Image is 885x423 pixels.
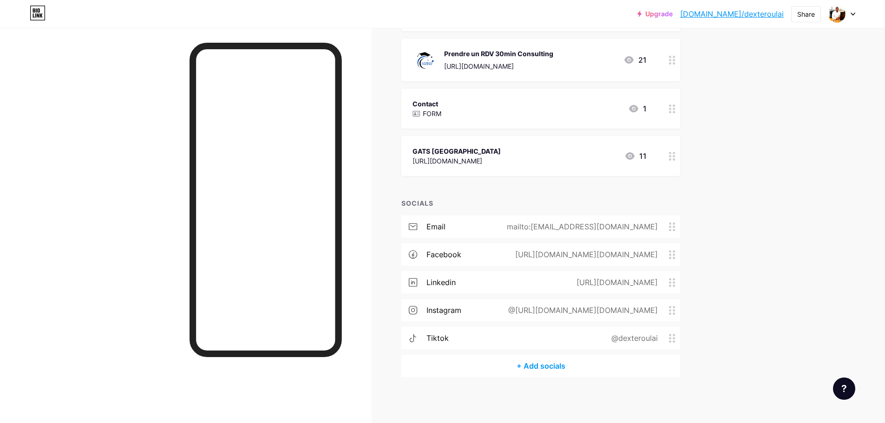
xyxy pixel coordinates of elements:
[413,99,441,109] div: Contact
[493,305,669,316] div: @[URL][DOMAIN_NAME][DOMAIN_NAME]
[413,48,437,72] img: Prendre un RDV 30min Consulting
[426,221,446,232] div: email
[401,355,680,377] div: + Add socials
[426,305,461,316] div: instagram
[500,249,669,260] div: [URL][DOMAIN_NAME][DOMAIN_NAME]
[413,156,501,166] div: [URL][DOMAIN_NAME]
[426,277,456,288] div: linkedin
[562,277,669,288] div: [URL][DOMAIN_NAME]
[637,10,673,18] a: Upgrade
[797,9,815,19] div: Share
[828,5,846,23] img: dexteroulai
[597,332,669,344] div: @dexteroulai
[624,150,647,162] div: 11
[401,198,680,208] div: SOCIALS
[413,146,501,156] div: GATS [GEOGRAPHIC_DATA]
[680,8,784,20] a: [DOMAIN_NAME]/dexteroulai
[628,103,647,114] div: 1
[426,332,449,344] div: tiktok
[623,54,647,65] div: 21
[444,49,553,59] div: Prendre un RDV 30min Consulting
[426,249,461,260] div: facebook
[423,109,441,118] p: FORM
[492,221,669,232] div: mailto:[EMAIL_ADDRESS][DOMAIN_NAME]
[444,61,553,71] div: [URL][DOMAIN_NAME]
